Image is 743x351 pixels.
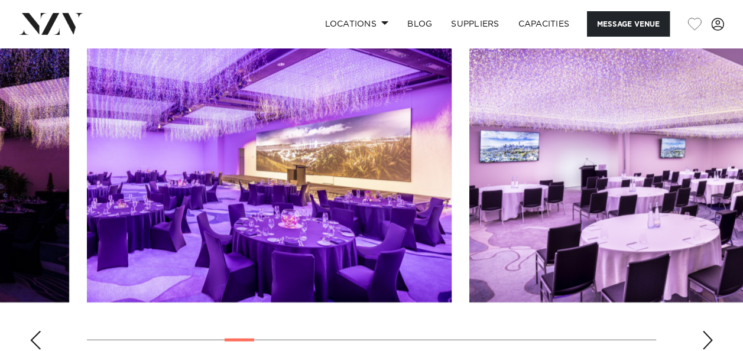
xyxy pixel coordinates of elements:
img: nzv-logo.png [19,13,83,34]
a: Locations [315,11,398,37]
a: Capacities [509,11,579,37]
a: SUPPLIERS [442,11,508,37]
a: BLOG [398,11,442,37]
swiper-slide: 8 / 29 [87,35,452,303]
button: Message Venue [587,11,670,37]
